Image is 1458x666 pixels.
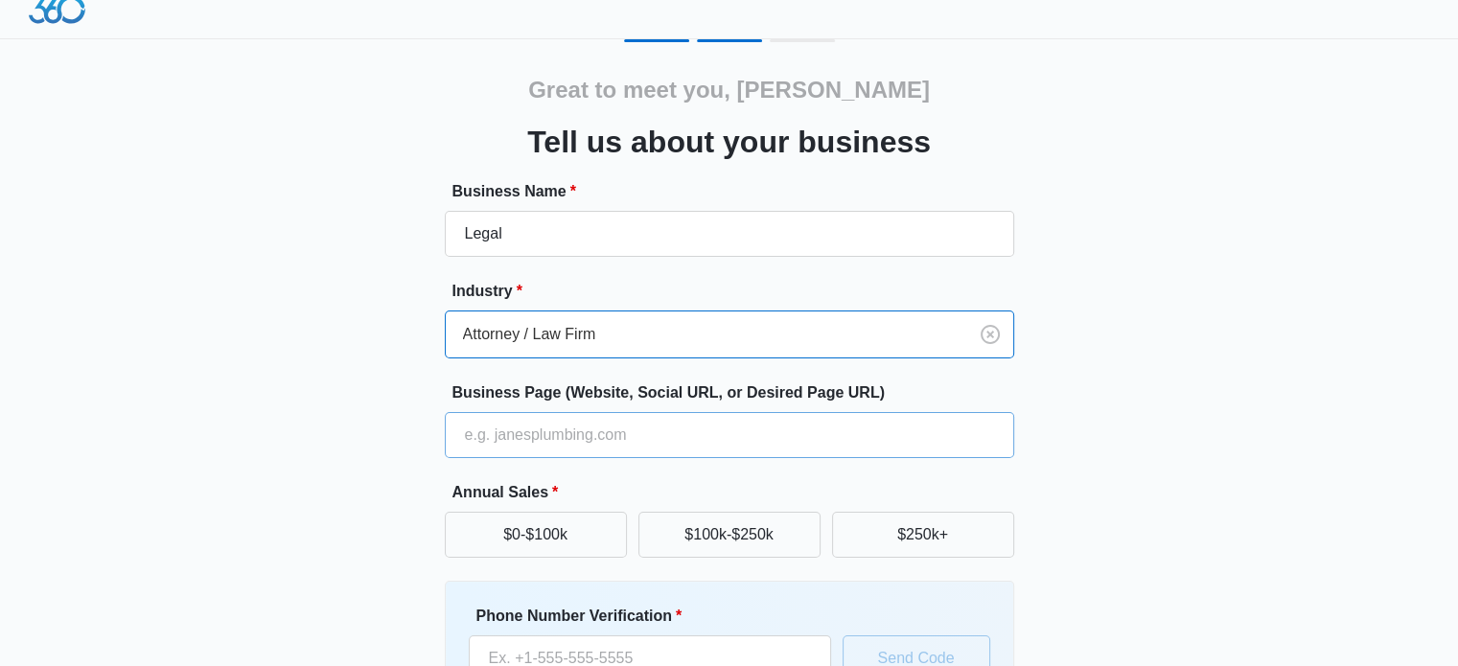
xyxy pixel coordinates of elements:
label: Annual Sales [452,481,1022,504]
input: e.g. Jane's Plumbing [445,211,1014,257]
button: $250k+ [832,512,1014,558]
label: Business Page (Website, Social URL, or Desired Page URL) [452,381,1022,404]
label: Business Name [452,180,1022,203]
h2: Great to meet you, [PERSON_NAME] [528,73,930,107]
input: e.g. janesplumbing.com [445,412,1014,458]
button: $100k-$250k [638,512,821,558]
button: $0-$100k [445,512,627,558]
label: Phone Number Verification [476,605,839,628]
h3: Tell us about your business [527,119,931,165]
label: Industry [452,280,1022,303]
button: Clear [975,319,1006,350]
